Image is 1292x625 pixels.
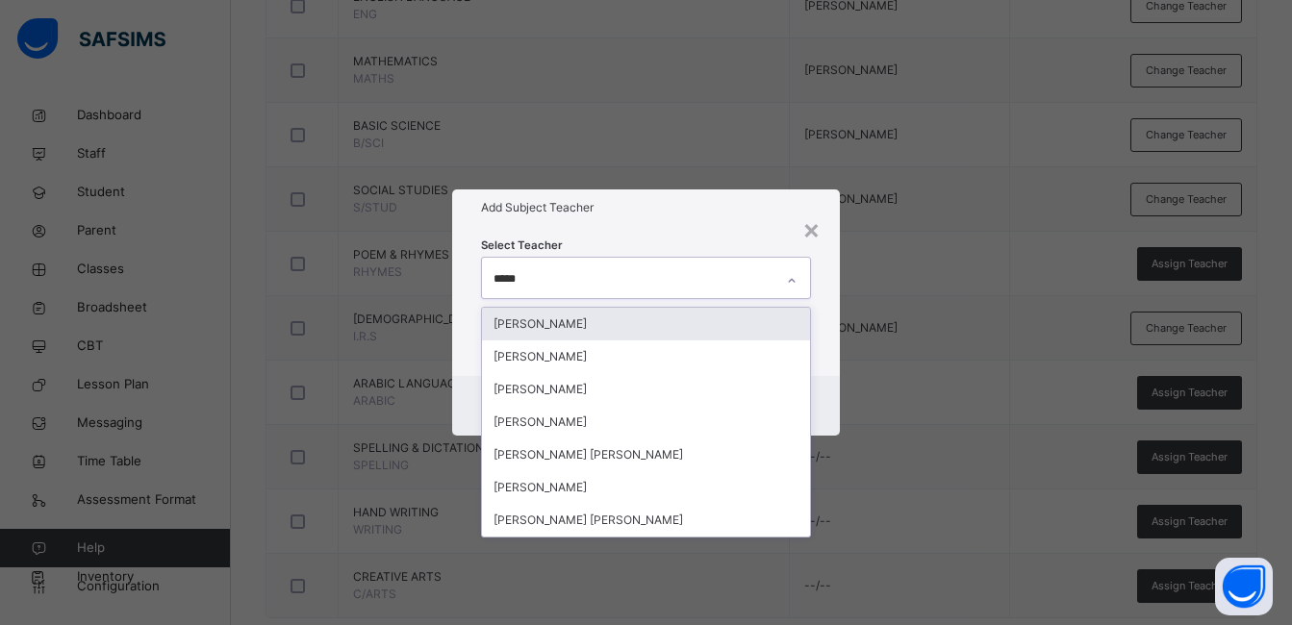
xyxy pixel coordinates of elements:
[482,308,810,340] div: [PERSON_NAME]
[1215,558,1273,615] button: Open asap
[482,504,810,537] div: [PERSON_NAME] [PERSON_NAME]
[481,237,563,254] span: Select Teacher
[802,209,821,249] div: ×
[482,340,810,373] div: [PERSON_NAME]
[482,373,810,406] div: [PERSON_NAME]
[482,438,810,471] div: [PERSON_NAME] [PERSON_NAME]
[482,471,810,504] div: [PERSON_NAME]
[481,199,811,216] h1: Add Subject Teacher
[482,406,810,438] div: [PERSON_NAME]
